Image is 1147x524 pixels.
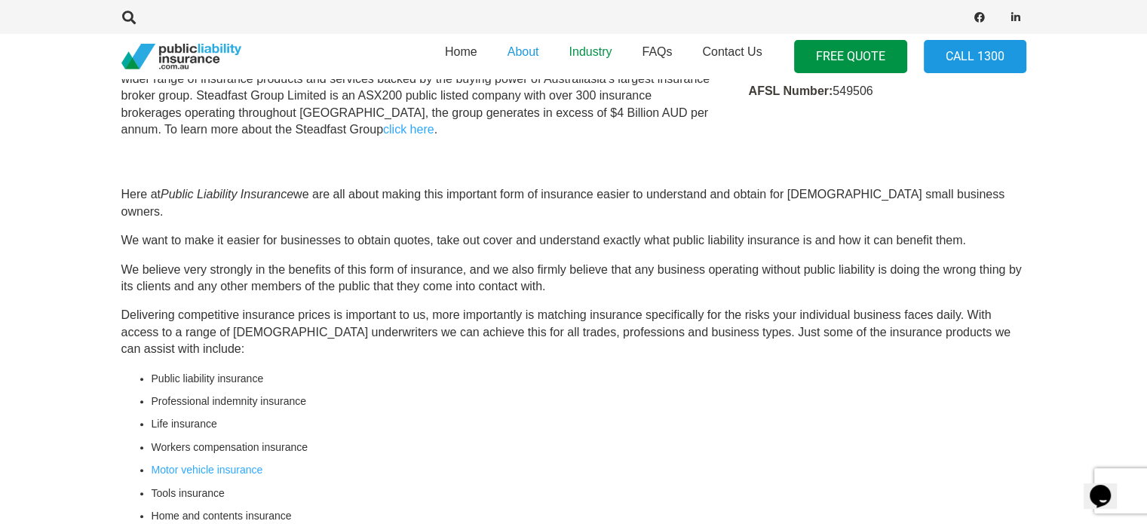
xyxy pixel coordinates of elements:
p: Bluewell is part of the Steadfast Group, as a Steadfast Group member [DOMAIN_NAME] has access to ... [121,54,713,138]
p: Delivering competitive insurance prices is important to us, more importantly is matching insuranc... [121,307,1026,357]
a: pli_logotransparent [121,44,241,70]
a: Contact Us [687,29,777,84]
a: FREE QUOTE [794,40,907,74]
li: Tools insurance [152,485,1026,501]
p: We want to make it easier for businesses to obtain quotes, take out cover and understand exactly ... [121,232,1026,249]
span: Home [445,45,477,58]
a: Call 1300 [924,40,1026,74]
li: Public liability insurance [152,370,1026,387]
li: Professional indemnity insurance [152,393,1026,409]
p: 549506 [748,83,1026,100]
span: Industry [569,45,612,58]
span: FAQs [642,45,672,58]
p: Here at we are all about making this important form of insurance easier to understand and obtain ... [121,186,1026,220]
a: FAQs [627,29,687,84]
i: Public Liability Insurance [161,188,293,201]
li: Workers compensation insurance [152,439,1026,455]
span: Contact Us [702,45,762,58]
a: LinkedIn [1005,7,1026,28]
a: Search [115,11,145,24]
a: Industry [554,29,627,84]
li: Life insurance [152,415,1026,432]
a: click here [383,123,434,136]
a: About [492,29,554,84]
li: Home and contents insurance [152,507,1026,524]
a: Home [430,29,492,84]
a: Facebook [969,7,990,28]
span: About [508,45,539,58]
p: We believe very strongly in the benefits of this form of insurance, and we also firmly believe th... [121,262,1026,296]
strong: AFSL Number: [748,84,833,97]
iframe: chat widget [1084,464,1132,509]
a: Motor vehicle insurance [152,464,263,476]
